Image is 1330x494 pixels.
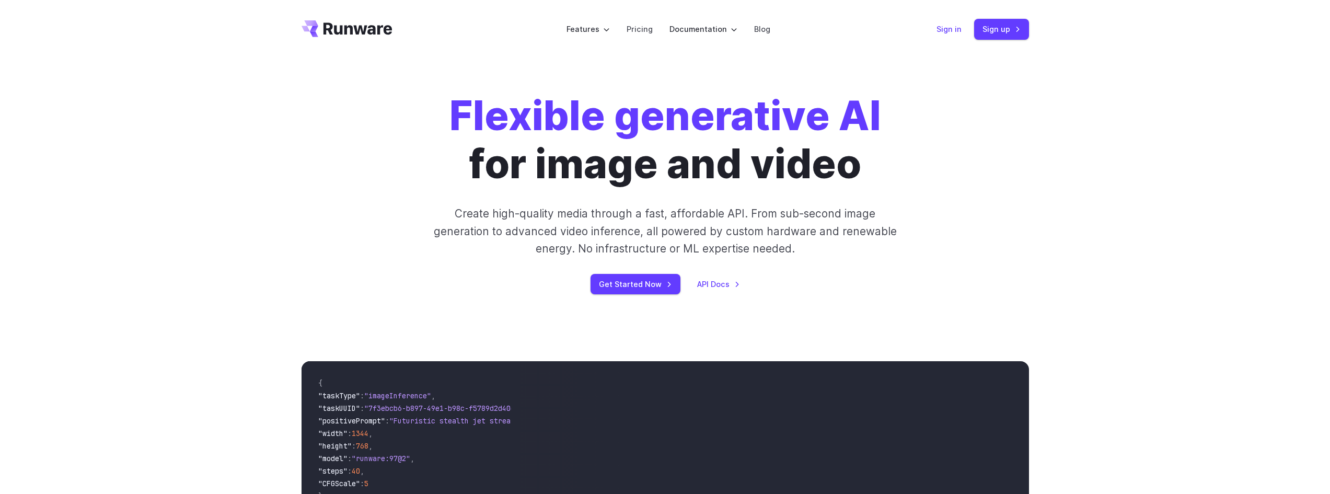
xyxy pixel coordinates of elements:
span: 40 [352,466,360,476]
span: "runware:97@2" [352,454,410,463]
a: Blog [754,23,770,35]
span: : [348,429,352,438]
span: : [352,441,356,451]
span: "Futuristic stealth jet streaking through a neon-lit cityscape with glowing purple exhaust" [389,416,770,426]
span: "height" [318,441,352,451]
span: "taskType" [318,391,360,400]
span: "steps" [318,466,348,476]
span: 5 [364,479,368,488]
span: "positivePrompt" [318,416,385,426]
span: : [360,404,364,413]
span: , [431,391,435,400]
a: Pricing [627,23,653,35]
span: { [318,378,322,388]
span: "imageInference" [364,391,431,400]
strong: Flexible generative AI [449,91,881,140]
span: "CFGScale" [318,479,360,488]
label: Features [566,23,610,35]
span: : [348,454,352,463]
a: Go to / [302,20,392,37]
span: : [348,466,352,476]
a: Sign up [974,19,1029,39]
span: "taskUUID" [318,404,360,413]
label: Documentation [669,23,737,35]
span: , [410,454,414,463]
a: Get Started Now [591,274,680,294]
h1: for image and video [449,92,881,188]
span: : [360,479,364,488]
span: "model" [318,454,348,463]
span: , [360,466,364,476]
span: , [368,429,373,438]
span: : [360,391,364,400]
span: "7f3ebcb6-b897-49e1-b98c-f5789d2d40d7" [364,404,523,413]
span: : [385,416,389,426]
p: Create high-quality media through a fast, affordable API. From sub-second image generation to adv... [432,205,898,257]
span: "width" [318,429,348,438]
a: Sign in [936,23,962,35]
span: 768 [356,441,368,451]
a: API Docs [697,278,740,290]
span: , [368,441,373,451]
span: 1344 [352,429,368,438]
